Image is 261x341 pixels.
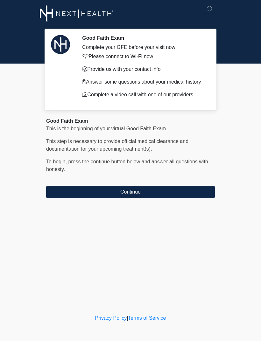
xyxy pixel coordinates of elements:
[95,315,127,321] a: Privacy Policy
[46,117,215,125] div: Good Faith Exam
[82,53,205,60] p: Please connect to Wi-Fi now
[46,186,215,198] button: Continue
[46,159,208,172] span: To begin, ﻿﻿﻿﻿﻿﻿press the continue button below and answer all questions with honesty.
[128,315,166,321] a: Terms of Service
[82,35,205,41] h2: Good Faith Exam
[46,139,188,152] span: This step is necessary to provide official medical clearance and documentation for your upcoming ...
[127,315,128,321] a: |
[40,5,113,22] img: Next-Health Logo
[46,126,167,131] span: This is the beginning of your virtual Good Faith Exam.
[82,44,205,51] div: Complete your GFE before your visit now!
[51,35,70,54] img: Agent Avatar
[82,65,205,73] p: Provide us with your contact info
[82,91,205,99] p: Complete a video call with one of our providers
[82,78,205,86] p: Answer some questions about your medical history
